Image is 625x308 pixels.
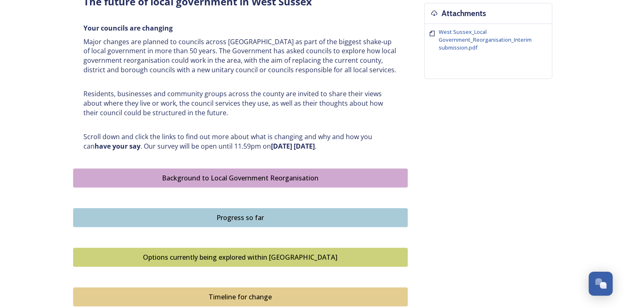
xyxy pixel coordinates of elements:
div: Background to Local Government Reorganisation [78,173,403,183]
div: Options currently being explored within [GEOGRAPHIC_DATA] [78,252,403,262]
button: Open Chat [589,272,613,296]
div: Timeline for change [78,292,403,302]
button: Progress so far [73,208,408,227]
p: Scroll down and click the links to find out more about what is changing and why and how you can .... [83,132,397,151]
div: Progress so far [78,213,403,223]
strong: have your say [95,142,140,151]
span: West Sussex_Local Government_Reorganisation_Interim submission.pdf [439,28,532,51]
p: Residents, businesses and community groups across the county are invited to share their views abo... [83,89,397,117]
strong: [DATE] [294,142,315,151]
button: Timeline for change [73,287,408,306]
strong: Your councils are changing [83,24,173,33]
h3: Attachments [442,7,486,19]
button: Background to Local Government Reorganisation [73,168,408,187]
strong: [DATE] [271,142,292,151]
p: Major changes are planned to councils across [GEOGRAPHIC_DATA] as part of the biggest shake-up of... [83,37,397,75]
button: Options currently being explored within West Sussex [73,248,408,267]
